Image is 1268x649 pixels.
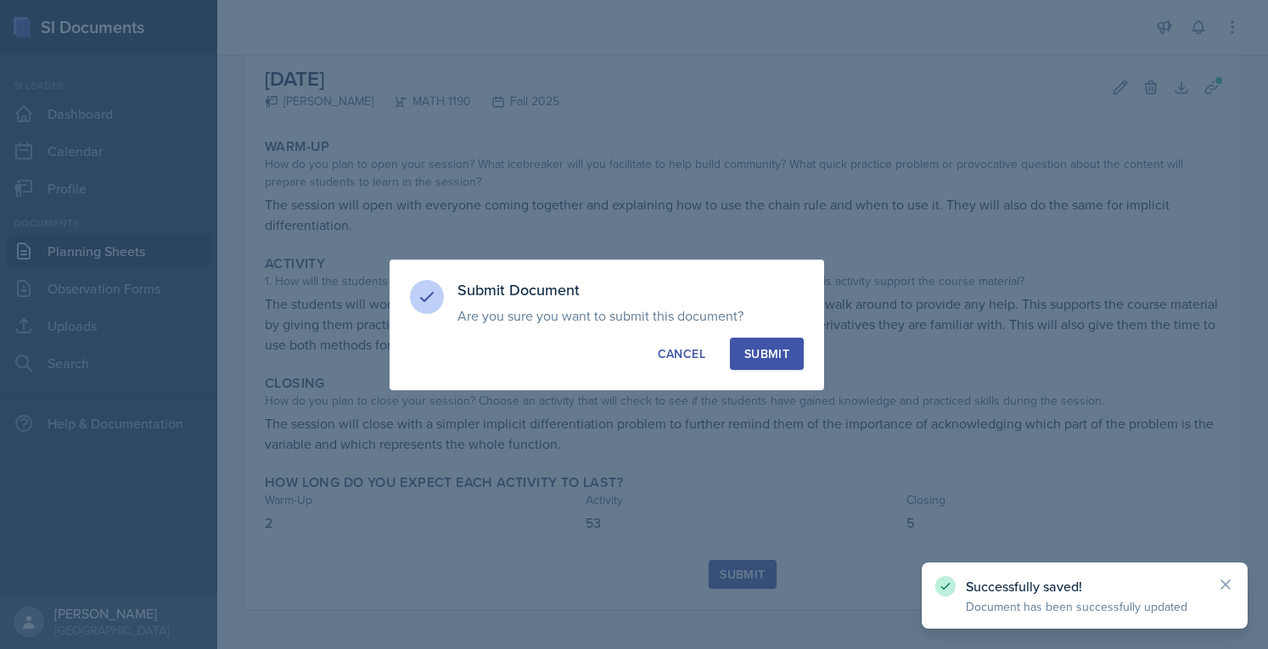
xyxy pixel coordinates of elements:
button: Submit [730,338,804,370]
p: Are you sure you want to submit this document? [457,307,804,324]
p: Document has been successfully updated [966,598,1203,615]
div: Cancel [658,345,705,362]
button: Cancel [643,338,720,370]
p: Successfully saved! [966,578,1203,595]
h3: Submit Document [457,280,804,300]
div: Submit [744,345,789,362]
